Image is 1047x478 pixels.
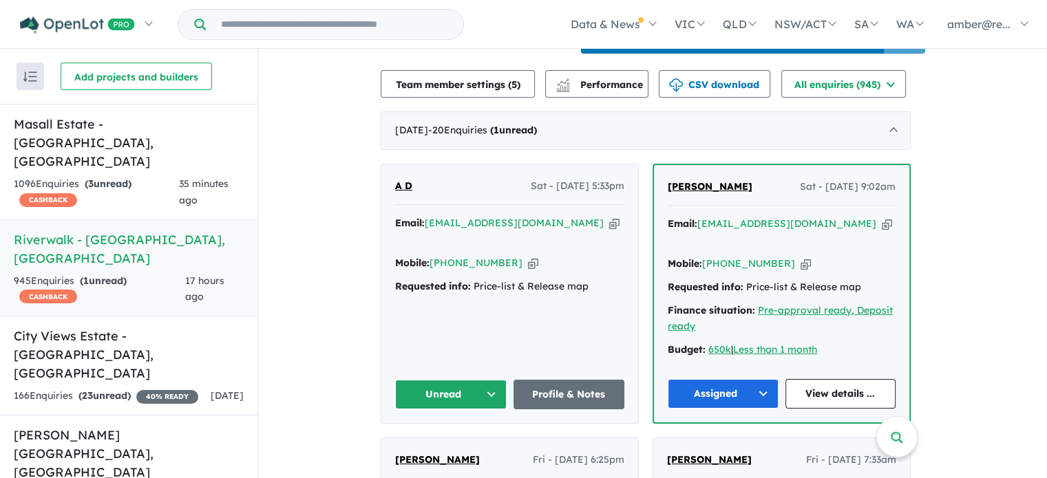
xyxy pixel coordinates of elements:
strong: Mobile: [668,257,702,270]
strong: ( unread) [78,389,131,402]
strong: Mobile: [395,257,430,269]
span: Performance [558,78,643,91]
a: Less than 1 month [733,343,817,356]
a: [PERSON_NAME] [668,179,752,195]
span: Sat - [DATE] 5:33pm [531,178,624,195]
span: [DATE] [211,389,244,402]
span: 35 minutes ago [179,177,229,206]
a: [PHONE_NUMBER] [430,257,522,269]
strong: Requested info: [395,280,471,292]
button: Copy [609,216,620,230]
span: Fri - [DATE] 7:33am [806,452,896,468]
button: Copy [528,256,538,270]
span: Fri - [DATE] 6:25pm [533,452,624,468]
a: [PHONE_NUMBER] [702,257,795,270]
span: Sat - [DATE] 9:02am [800,179,896,195]
img: Openlot PRO Logo White [20,17,135,34]
a: [EMAIL_ADDRESS][DOMAIN_NAME] [697,217,876,230]
span: A D [395,180,412,192]
div: [DATE] [381,111,911,150]
strong: Budget: [668,343,706,356]
span: 23 [82,389,93,402]
button: Team member settings (5) [381,70,535,98]
button: Add projects and builders [61,63,212,90]
span: - 20 Enquir ies [428,124,537,136]
strong: Finance situation: [668,304,755,316]
a: A D [395,178,412,195]
button: Assigned [668,379,779,409]
button: CSV download [659,70,770,98]
input: Try estate name, suburb, builder or developer [209,10,461,39]
div: Price-list & Release map [395,279,624,295]
a: [PERSON_NAME] [667,452,752,468]
span: 3 [88,177,94,190]
span: CASHBACK [19,290,77,303]
div: 1096 Enquir ies [14,176,179,209]
span: 1 [83,274,89,287]
div: 166 Enquir ies [14,388,198,404]
span: [PERSON_NAME] [668,180,752,193]
img: bar-chart.svg [556,83,570,91]
div: 945 Enquir ies [14,273,185,306]
span: 5 [511,78,517,91]
div: | [668,342,896,358]
span: 1 [494,124,499,136]
h5: Masall Estate - [GEOGRAPHIC_DATA] , [GEOGRAPHIC_DATA] [14,115,244,171]
a: View details ... [785,379,896,409]
div: Price-list & Release map [668,279,896,296]
a: Profile & Notes [514,380,625,409]
img: line-chart.svg [557,78,569,86]
strong: Email: [395,217,425,229]
span: amber@re... [947,17,1011,31]
img: download icon [669,78,683,92]
strong: ( unread) [490,124,537,136]
button: All enquiries (945) [781,70,906,98]
button: Copy [882,217,892,231]
a: 650k [708,343,731,356]
h5: Riverwalk - [GEOGRAPHIC_DATA] , [GEOGRAPHIC_DATA] [14,230,244,268]
strong: ( unread) [85,177,131,190]
img: sort.svg [23,72,37,82]
button: Performance [545,70,648,98]
strong: Requested info: [668,281,743,293]
button: Copy [801,257,811,271]
a: [EMAIL_ADDRESS][DOMAIN_NAME] [425,217,604,229]
a: Pre-approval ready, Deposit ready [668,304,893,333]
button: Unread [395,380,507,409]
strong: ( unread) [80,274,127,287]
span: [PERSON_NAME] [667,453,752,466]
span: 17 hours ago [185,274,224,303]
strong: Email: [668,217,697,230]
span: [PERSON_NAME] [395,453,480,466]
span: 40 % READY [136,390,198,404]
h5: City Views Estate - [GEOGRAPHIC_DATA] , [GEOGRAPHIC_DATA] [14,327,244,382]
a: [PERSON_NAME] [395,452,480,468]
span: CASHBACK [19,193,77,207]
